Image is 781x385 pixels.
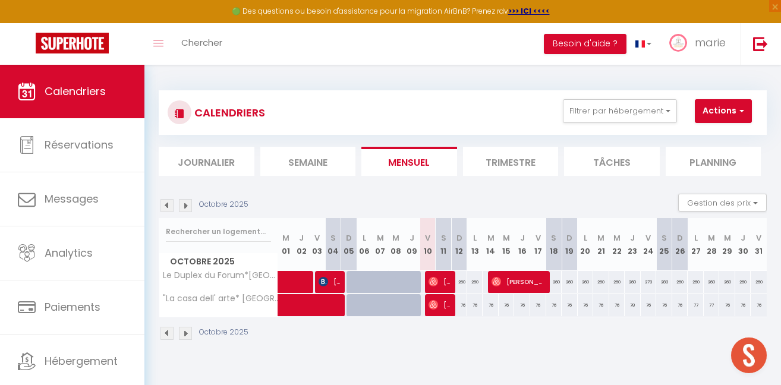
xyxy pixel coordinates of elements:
div: 76 [656,294,672,316]
abbr: V [314,232,320,244]
abbr: J [299,232,304,244]
div: 76 [719,294,735,316]
div: 260 [546,271,562,293]
th: 01 [278,218,294,271]
th: 30 [735,218,751,271]
span: Hébergement [45,354,118,368]
div: 76 [609,294,625,316]
abbr: S [551,232,556,244]
abbr: S [330,232,336,244]
div: 260 [735,271,751,293]
li: Journalier [159,147,254,176]
a: ... marie [660,23,741,65]
div: 76 [514,294,530,316]
th: 13 [467,218,483,271]
div: 77 [688,294,704,316]
th: 05 [341,218,357,271]
div: 260 [688,271,704,293]
a: >>> ICI <<<< [508,6,550,16]
div: 260 [704,271,720,293]
th: 12 [451,218,467,271]
span: Analytics [45,245,93,260]
abbr: V [536,232,541,244]
th: 17 [530,218,546,271]
th: 24 [641,218,657,271]
th: 22 [609,218,625,271]
span: [PERSON_NAME] [429,294,450,316]
abbr: M [613,232,621,244]
li: Semaine [260,147,356,176]
div: 76 [641,294,657,316]
div: 273 [641,271,657,293]
th: 28 [704,218,720,271]
abbr: M [597,232,604,244]
th: 09 [404,218,420,271]
span: marie [695,35,726,50]
span: Le Duplex du Forum*[GEOGRAPHIC_DATA]*Centre [161,271,280,280]
span: [PERSON_NAME] [429,270,450,293]
abbr: M [282,232,289,244]
div: 77 [704,294,720,316]
abbr: J [520,232,525,244]
abbr: L [584,232,587,244]
th: 19 [562,218,578,271]
button: Gestion des prix [678,194,767,212]
div: 78 [625,294,641,316]
abbr: L [363,232,366,244]
div: 76 [593,294,609,316]
abbr: V [425,232,430,244]
img: logout [753,36,768,51]
span: Calendriers [45,84,106,99]
div: 76 [499,294,515,316]
th: 18 [546,218,562,271]
abbr: J [741,232,745,244]
div: 260 [672,271,688,293]
th: 21 [593,218,609,271]
li: Trimestre [463,147,559,176]
span: Paiements [45,299,100,314]
abbr: J [630,232,635,244]
div: 76 [546,294,562,316]
div: 260 [609,271,625,293]
th: 03 [310,218,326,271]
span: [PERSON_NAME] [492,270,545,293]
th: 26 [672,218,688,271]
span: Chercher [181,36,222,49]
div: 260 [467,271,483,293]
div: 76 [672,294,688,316]
button: Actions [695,99,752,123]
th: 20 [578,218,594,271]
th: 16 [514,218,530,271]
div: 76 [735,294,751,316]
li: Tâches [564,147,660,176]
button: Besoin d'aide ? [544,34,626,54]
abbr: J [410,232,414,244]
div: 260 [751,271,767,293]
th: 29 [719,218,735,271]
th: 08 [388,218,404,271]
img: ... [669,34,687,52]
div: 76 [562,294,578,316]
th: 04 [325,218,341,271]
img: Super Booking [36,33,109,53]
abbr: M [377,232,384,244]
abbr: V [756,232,761,244]
div: 260 [562,271,578,293]
span: Octobre 2025 [159,253,278,270]
abbr: D [346,232,352,244]
div: 76 [483,294,499,316]
abbr: M [503,232,510,244]
span: Messages [45,191,99,206]
button: Filtrer par hébergement [563,99,677,123]
p: Octobre 2025 [199,199,248,210]
th: 27 [688,218,704,271]
th: 11 [436,218,452,271]
th: 02 [294,218,310,271]
div: 260 [451,271,467,293]
div: 76 [451,294,467,316]
th: 23 [625,218,641,271]
abbr: M [708,232,715,244]
th: 25 [656,218,672,271]
th: 10 [420,218,436,271]
a: Chercher [172,23,231,65]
